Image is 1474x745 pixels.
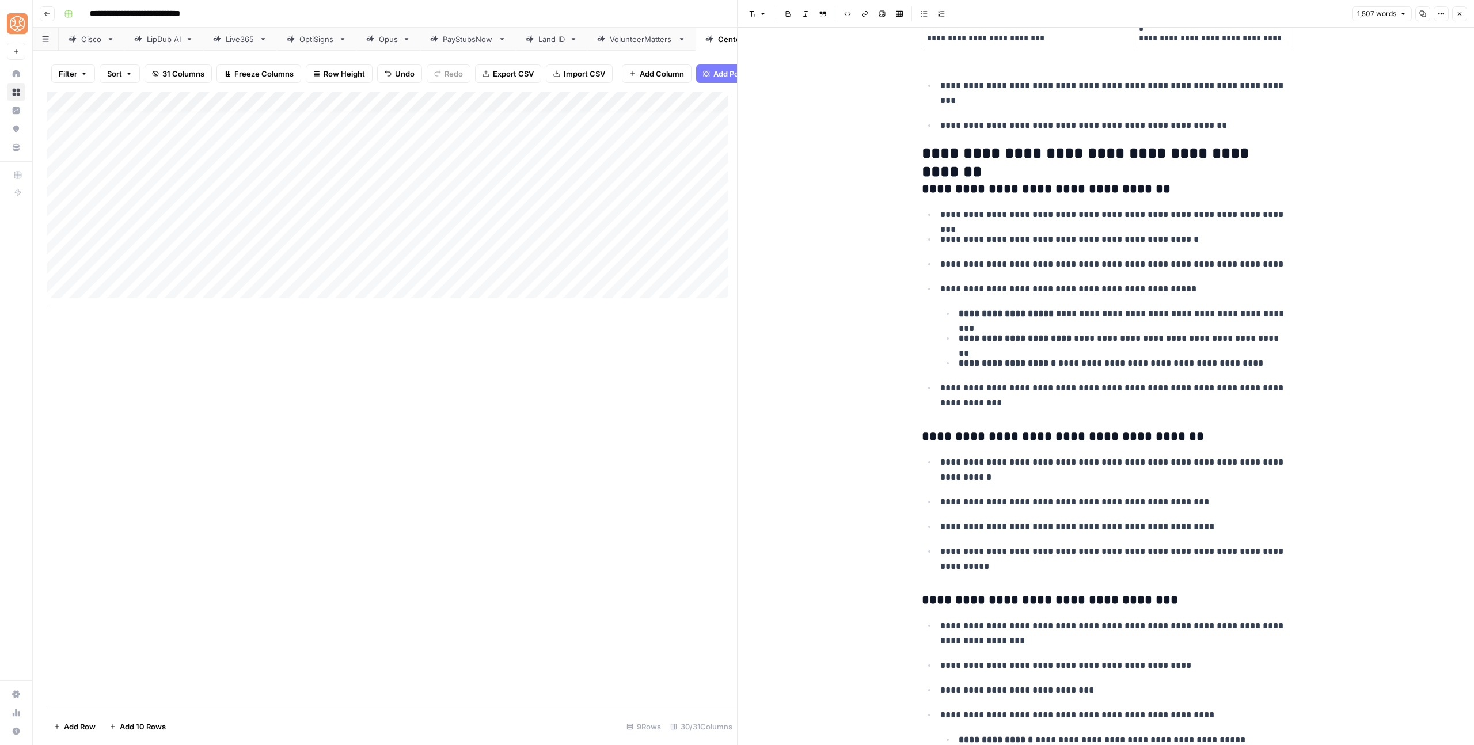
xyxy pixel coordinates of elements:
div: Live365 [226,33,254,45]
button: 1,507 words [1352,6,1412,21]
a: Settings [7,685,25,704]
button: Export CSV [475,64,541,83]
span: Add Row [64,721,96,732]
span: Sort [107,68,122,79]
a: Centerbase [696,28,783,51]
div: LipDub AI [147,33,181,45]
a: OptiSigns [277,28,356,51]
img: SimpleTiger Logo [7,13,28,34]
span: Add Power Agent [713,68,776,79]
div: Opus [379,33,398,45]
button: Add Power Agent [696,64,783,83]
a: Your Data [7,138,25,157]
a: Opportunities [7,120,25,138]
div: Cisco [81,33,102,45]
a: Opus [356,28,420,51]
span: Add Column [640,68,684,79]
button: Freeze Columns [216,64,301,83]
a: Cisco [59,28,124,51]
a: Usage [7,704,25,722]
button: Redo [427,64,470,83]
a: Browse [7,83,25,101]
span: Undo [395,68,415,79]
button: Help + Support [7,722,25,740]
a: Live365 [203,28,277,51]
button: Workspace: SimpleTiger [7,9,25,38]
button: Import CSV [546,64,613,83]
div: VolunteerMatters [610,33,673,45]
span: Redo [445,68,463,79]
a: Insights [7,101,25,120]
button: Row Height [306,64,373,83]
div: 30/31 Columns [666,717,737,736]
span: Export CSV [493,68,534,79]
button: Add 10 Rows [102,717,173,736]
button: 31 Columns [145,64,212,83]
div: PayStubsNow [443,33,493,45]
a: LipDub AI [124,28,203,51]
span: Add 10 Rows [120,721,166,732]
button: Add Row [47,717,102,736]
a: Land ID [516,28,587,51]
a: PayStubsNow [420,28,516,51]
span: Row Height [324,68,365,79]
button: Add Column [622,64,692,83]
button: Sort [100,64,140,83]
button: Filter [51,64,95,83]
div: OptiSigns [299,33,334,45]
span: 31 Columns [162,68,204,79]
div: 9 Rows [622,717,666,736]
a: VolunteerMatters [587,28,696,51]
div: Land ID [538,33,565,45]
span: Import CSV [564,68,605,79]
span: Freeze Columns [234,68,294,79]
button: Undo [377,64,422,83]
span: Filter [59,68,77,79]
a: Home [7,64,25,83]
div: Centerbase [718,33,761,45]
span: 1,507 words [1357,9,1396,19]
